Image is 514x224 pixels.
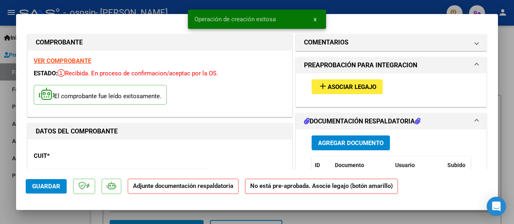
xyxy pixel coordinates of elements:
[312,79,383,94] button: Asociar Legajo
[318,81,328,91] mat-icon: add
[312,157,332,174] datatable-header-cell: ID
[307,12,323,26] button: x
[304,117,420,126] h1: DOCUMENTACIÓN RESPALDATORIA
[34,57,91,65] a: VER COMPROBANTE
[245,179,398,194] strong: No está pre-aprobada. Asocie legajo (botón amarillo)
[34,70,57,77] span: ESTADO:
[328,83,376,91] span: Asociar Legajo
[304,38,349,47] h1: COMENTARIOS
[36,38,83,46] strong: COMPROBANTE
[296,34,486,50] mat-expansion-panel-header: COMENTARIOS
[34,85,167,105] p: El comprobante fue leído exitosamente.
[133,182,233,190] strong: Adjunte documentación respaldatoria
[36,127,118,135] strong: DATOS DEL COMPROBANTE
[487,197,506,216] div: Open Intercom Messenger
[296,57,486,73] mat-expansion-panel-header: PREAPROBACIÓN PARA INTEGRACION
[335,162,364,168] span: Documento
[26,179,67,194] button: Guardar
[392,157,444,174] datatable-header-cell: Usuario
[304,61,417,70] h1: PREAPROBACIÓN PARA INTEGRACION
[444,157,484,174] datatable-header-cell: Subido
[296,113,486,129] mat-expansion-panel-header: DOCUMENTACIÓN RESPALDATORIA
[315,162,320,168] span: ID
[395,162,415,168] span: Usuario
[447,162,465,168] span: Subido
[318,139,383,147] span: Agregar Documento
[32,183,60,190] span: Guardar
[34,151,109,161] p: CUIT
[194,15,276,23] span: Operación de creación exitosa
[314,16,316,23] span: x
[296,73,486,107] div: PREAPROBACIÓN PARA INTEGRACION
[332,157,392,174] datatable-header-cell: Documento
[312,135,390,150] button: Agregar Documento
[57,70,218,77] span: Recibida. En proceso de confirmacion/aceptac por la OS.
